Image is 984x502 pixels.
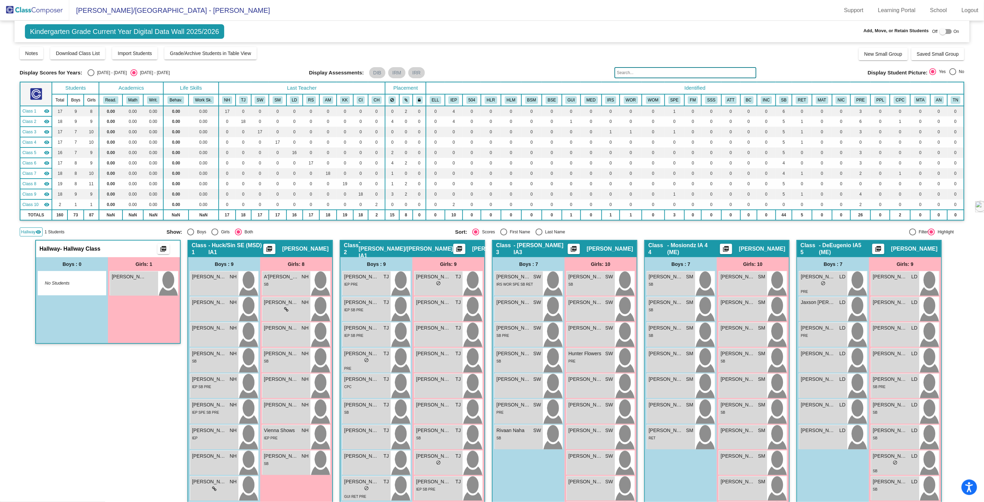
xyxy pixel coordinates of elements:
[854,96,867,104] button: PRE
[413,137,426,147] td: 0
[372,96,382,104] button: CH
[836,96,847,104] button: NIC
[309,70,364,76] span: Display Assessments:
[740,116,757,127] td: 0
[890,106,910,116] td: 0
[792,137,812,147] td: 1
[251,116,269,127] td: 0
[426,82,964,94] th: Identified
[94,70,127,76] div: [DATE] - [DATE]
[812,106,832,116] td: 0
[776,127,792,137] td: 5
[832,116,850,127] td: 0
[525,96,538,104] button: BSM
[137,70,170,76] div: [DATE] - [DATE]
[353,116,368,127] td: 0
[642,116,664,127] td: 0
[873,5,921,16] a: Learning Portal
[620,106,642,116] td: 0
[251,106,269,116] td: 0
[337,137,353,147] td: 0
[542,106,562,116] td: 0
[792,116,812,127] td: 1
[481,137,501,147] td: 0
[52,137,67,147] td: 17
[812,116,832,127] td: 0
[269,137,286,147] td: 17
[143,137,163,147] td: 0.00
[505,96,518,104] button: HLM
[236,137,251,147] td: 0
[776,106,792,116] td: 6
[25,24,224,39] span: Kindergarten Grade Current Year Digital Data Wall 2025/2026
[388,67,406,78] mat-chip: IRM
[236,116,251,127] td: 18
[52,82,99,94] th: Students
[426,116,445,127] td: 0
[269,106,286,116] td: 0
[481,106,501,116] td: 0
[894,96,906,104] button: CPC
[934,96,944,104] button: AN
[832,106,850,116] td: 0
[219,116,236,127] td: 0
[874,245,882,255] mat-icon: picture_as_pdf
[84,116,99,127] td: 9
[721,106,740,116] td: 0
[143,127,163,137] td: 0.00
[850,106,871,116] td: 3
[642,137,664,147] td: 0
[385,127,399,137] td: 0
[792,127,812,137] td: 1
[219,106,236,116] td: 17
[99,147,122,158] td: 0.00
[562,127,581,137] td: 0
[445,127,463,137] td: 0
[890,116,910,127] td: 1
[88,69,170,76] mat-radio-group: Select an option
[413,127,426,137] td: 0
[463,116,481,127] td: 0
[399,106,413,116] td: 2
[850,137,871,147] td: 0
[816,96,828,104] button: MAT
[163,137,188,147] td: 0.00
[67,106,84,116] td: 9
[303,116,320,127] td: 0
[614,67,756,78] input: Search...
[665,116,684,127] td: 0
[219,137,236,147] td: 0
[954,28,959,35] span: On
[947,116,964,127] td: 0
[725,96,737,104] button: ATT
[368,137,385,147] td: 0
[796,96,808,104] button: RET
[542,127,562,137] td: 0
[340,96,350,104] button: KK
[426,106,445,116] td: 0
[481,127,501,137] td: 0
[319,116,337,127] td: 0
[501,137,521,147] td: 0
[581,106,602,116] td: 0
[236,106,251,116] td: 0
[740,137,757,147] td: 0
[353,137,368,147] td: 0
[871,127,890,137] td: 0
[463,106,481,116] td: 0
[143,106,163,116] td: 0.00
[147,96,160,104] button: Writ.
[445,106,463,116] td: 4
[269,127,286,137] td: 0
[236,127,251,137] td: 0
[929,68,964,77] mat-radio-group: Select an option
[337,116,353,127] td: 0
[385,106,399,116] td: 0
[445,137,463,147] td: 0
[44,140,49,145] mat-icon: visibility
[222,96,232,104] button: NH
[122,127,144,137] td: 0.00
[642,106,664,116] td: 0
[159,245,167,255] mat-icon: picture_as_pdf
[701,116,721,127] td: 0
